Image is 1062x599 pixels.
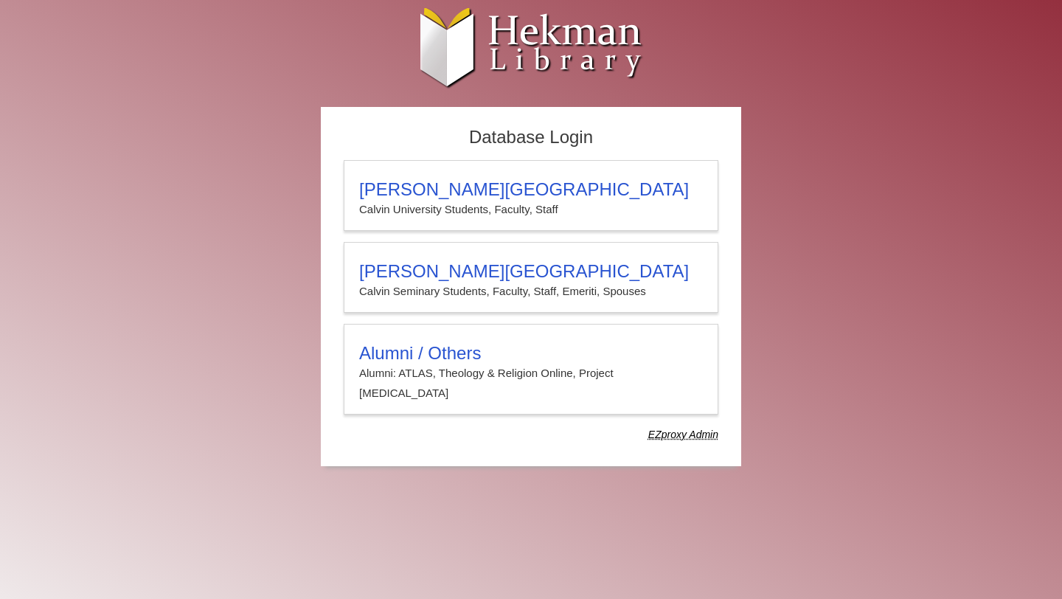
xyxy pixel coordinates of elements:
[648,429,718,440] dfn: Use Alumni login
[359,343,703,403] summary: Alumni / OthersAlumni: ATLAS, Theology & Religion Online, Project [MEDICAL_DATA]
[359,261,703,282] h3: [PERSON_NAME][GEOGRAPHIC_DATA]
[359,364,703,403] p: Alumni: ATLAS, Theology & Religion Online, Project [MEDICAL_DATA]
[344,160,718,231] a: [PERSON_NAME][GEOGRAPHIC_DATA]Calvin University Students, Faculty, Staff
[344,242,718,313] a: [PERSON_NAME][GEOGRAPHIC_DATA]Calvin Seminary Students, Faculty, Staff, Emeriti, Spouses
[359,179,703,200] h3: [PERSON_NAME][GEOGRAPHIC_DATA]
[359,343,703,364] h3: Alumni / Others
[336,122,726,153] h2: Database Login
[359,200,703,219] p: Calvin University Students, Faculty, Staff
[359,282,703,301] p: Calvin Seminary Students, Faculty, Staff, Emeriti, Spouses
